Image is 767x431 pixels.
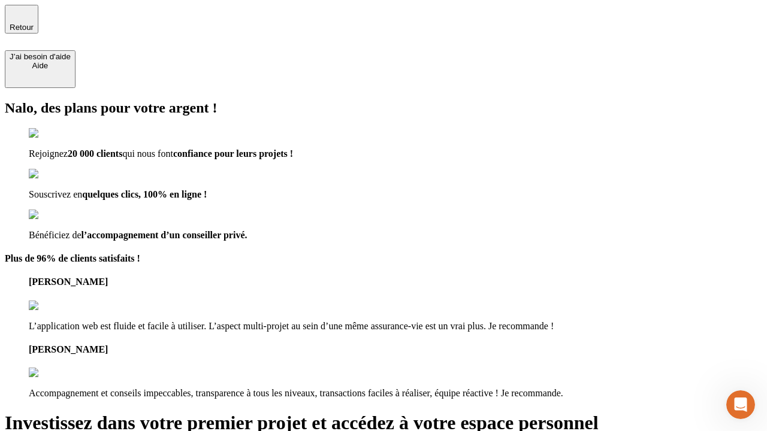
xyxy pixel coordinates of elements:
span: quelques clics, 100% en ligne ! [82,189,207,199]
button: J’ai besoin d'aideAide [5,50,76,88]
div: Aide [10,61,71,70]
h4: Plus de 96% de clients satisfaits ! [5,253,762,264]
span: Retour [10,23,34,32]
h2: Nalo, des plans pour votre argent ! [5,100,762,116]
span: l’accompagnement d’un conseiller privé. [81,230,247,240]
span: qui nous font [122,148,173,159]
img: reviews stars [29,368,88,378]
span: 20 000 clients [68,148,123,159]
div: J’ai besoin d'aide [10,52,71,61]
img: checkmark [29,169,80,180]
p: L’application web est fluide et facile à utiliser. L’aspect multi-projet au sein d’une même assur... [29,321,762,332]
iframe: Intercom live chat [726,390,755,419]
img: checkmark [29,128,80,139]
span: Bénéficiez de [29,230,81,240]
img: reviews stars [29,301,88,311]
h4: [PERSON_NAME] [29,277,762,287]
button: Retour [5,5,38,34]
img: checkmark [29,210,80,220]
h4: [PERSON_NAME] [29,344,762,355]
span: Souscrivez en [29,189,82,199]
span: confiance pour leurs projets ! [173,148,293,159]
span: Rejoignez [29,148,68,159]
p: Accompagnement et conseils impeccables, transparence à tous les niveaux, transactions faciles à r... [29,388,762,399]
